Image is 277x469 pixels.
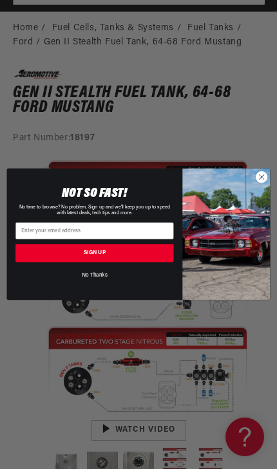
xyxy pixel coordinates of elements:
button: No Thanks [15,270,173,282]
img: 85cdd541-2605-488b-b08c-a5ee7b438a35.jpeg [182,169,270,300]
input: Enter your email address [15,223,173,239]
button: Close dialog [256,171,267,183]
span: No time to browse? No problem. Sign up and we'll keep you up to speed with latest deals, tech tip... [19,205,170,216]
span: NOT SO FAST! [62,187,127,201]
button: SIGN UP [15,244,173,262]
